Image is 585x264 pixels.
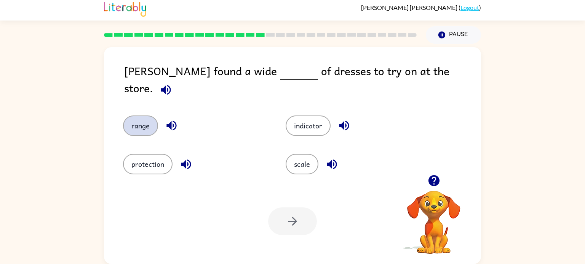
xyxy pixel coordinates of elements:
button: Pause [426,26,481,44]
div: [PERSON_NAME] found a wide of dresses to try on at the store. [124,62,481,100]
a: Logout [460,4,479,11]
button: protection [123,154,173,174]
span: [PERSON_NAME] [PERSON_NAME] [361,4,459,11]
button: range [123,115,158,136]
button: scale [286,154,318,174]
button: indicator [286,115,331,136]
video: Your browser must support playing .mp4 files to use Literably. Please try using another browser. [396,179,472,255]
div: ( ) [361,4,481,11]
